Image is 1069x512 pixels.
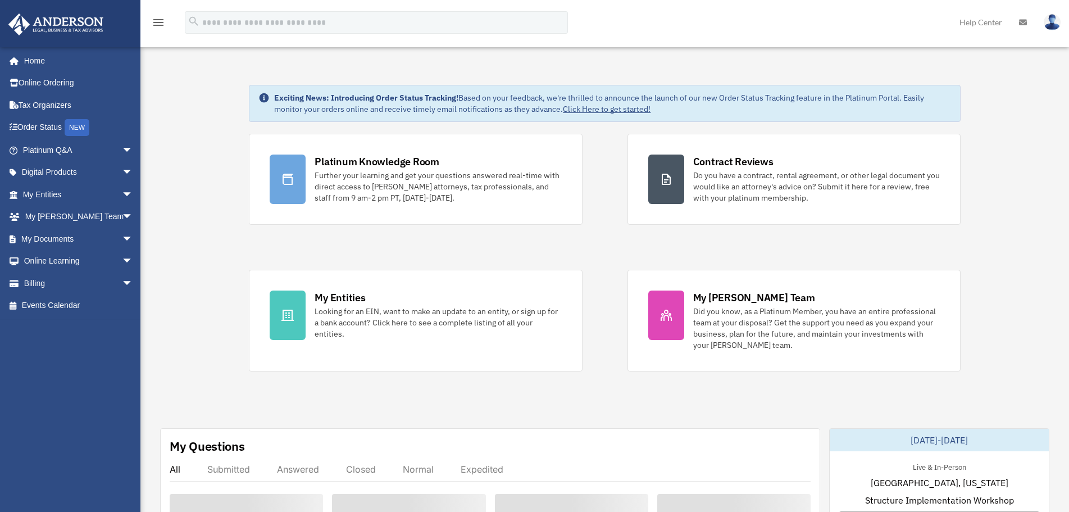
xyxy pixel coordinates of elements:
a: My [PERSON_NAME] Team Did you know, as a Platinum Member, you have an entire professional team at... [627,270,961,371]
a: Online Learningarrow_drop_down [8,250,150,273]
a: My Entitiesarrow_drop_down [8,183,150,206]
a: My Entities Looking for an EIN, want to make an update to an entity, or sign up for a bank accoun... [249,270,582,371]
div: Based on your feedback, we're thrilled to announce the launch of our new Order Status Tracking fe... [274,92,950,115]
div: [DATE]-[DATE] [830,429,1049,451]
a: Click Here to get started! [563,104,651,114]
span: arrow_drop_down [122,272,144,295]
div: Contract Reviews [693,155,774,169]
div: Closed [346,464,376,475]
img: Anderson Advisors Platinum Portal [5,13,107,35]
i: search [188,15,200,28]
a: Events Calendar [8,294,150,317]
span: arrow_drop_down [122,139,144,162]
span: arrow_drop_down [122,206,144,229]
div: Answered [277,464,319,475]
div: Platinum Knowledge Room [315,155,439,169]
a: Platinum Q&Aarrow_drop_down [8,139,150,161]
div: All [170,464,180,475]
a: My [PERSON_NAME] Teamarrow_drop_down [8,206,150,228]
span: arrow_drop_down [122,183,144,206]
span: arrow_drop_down [122,161,144,184]
div: My Questions [170,438,245,455]
a: Contract Reviews Do you have a contract, rental agreement, or other legal document you would like... [627,134,961,225]
a: Home [8,49,144,72]
a: Billingarrow_drop_down [8,272,150,294]
div: My Entities [315,291,365,305]
div: Submitted [207,464,250,475]
span: arrow_drop_down [122,250,144,273]
a: My Documentsarrow_drop_down [8,228,150,250]
div: Did you know, as a Platinum Member, you have an entire professional team at your disposal? Get th... [693,306,940,351]
i: menu [152,16,165,29]
a: Platinum Knowledge Room Further your learning and get your questions answered real-time with dire... [249,134,582,225]
img: User Pic [1044,14,1061,30]
div: Live & In-Person [904,460,975,472]
a: Digital Productsarrow_drop_down [8,161,150,184]
div: Further your learning and get your questions answered real-time with direct access to [PERSON_NAM... [315,170,561,203]
a: menu [152,20,165,29]
strong: Exciting News: Introducing Order Status Tracking! [274,93,458,103]
div: My [PERSON_NAME] Team [693,291,815,305]
div: NEW [65,119,89,136]
div: Normal [403,464,434,475]
span: [GEOGRAPHIC_DATA], [US_STATE] [871,476,1008,490]
span: arrow_drop_down [122,228,144,251]
a: Order StatusNEW [8,116,150,139]
div: Expedited [461,464,503,475]
div: Do you have a contract, rental agreement, or other legal document you would like an attorney's ad... [693,170,940,203]
div: Looking for an EIN, want to make an update to an entity, or sign up for a bank account? Click her... [315,306,561,339]
a: Tax Organizers [8,94,150,116]
span: Structure Implementation Workshop [865,493,1014,507]
a: Online Ordering [8,72,150,94]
